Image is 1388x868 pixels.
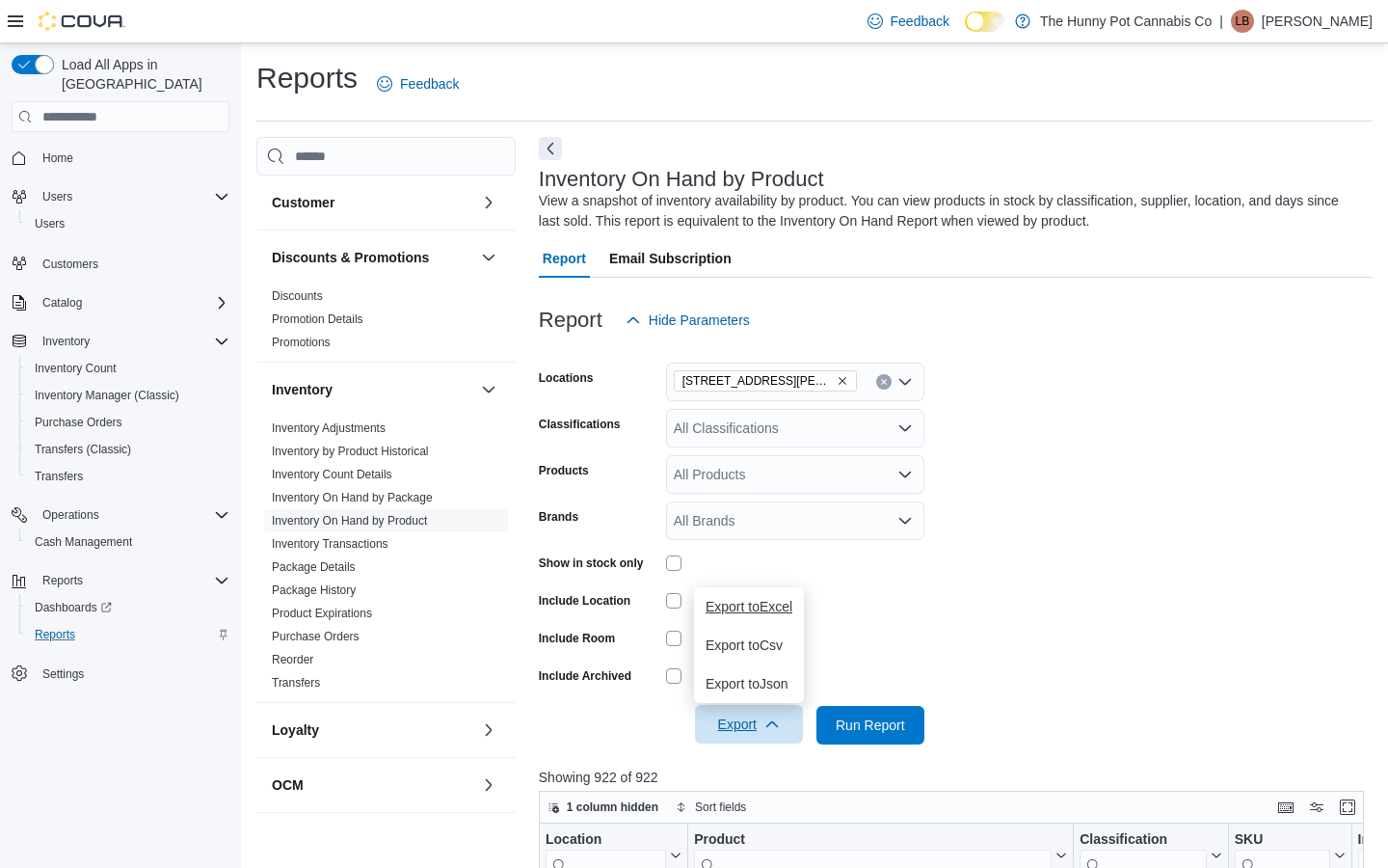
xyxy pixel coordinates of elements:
[272,467,392,482] span: Inventory Count Details
[27,212,72,235] a: Users
[477,773,500,797] button: OCM
[35,146,229,170] span: Home
[539,509,578,525] label: Brands
[706,637,792,653] span: Export to Csv
[272,775,304,795] h3: OCM
[42,189,72,204] span: Users
[35,503,229,527] span: Operations
[272,193,334,212] h3: Customer
[35,534,132,550] span: Cash Management
[35,415,122,430] span: Purchase Orders
[19,463,237,490] button: Transfers
[272,490,433,505] span: Inventory On Hand by Package
[272,537,388,551] a: Inventory Transactions
[649,311,750,330] span: Hide Parameters
[272,583,356,597] a: Package History
[272,289,323,303] a: Discounts
[27,465,91,488] a: Transfers
[35,469,83,484] span: Transfers
[897,467,913,482] button: Open list of options
[19,621,237,648] button: Reports
[272,606,372,621] span: Product Expirations
[272,629,360,644] span: Purchase Orders
[1262,10,1373,33] p: [PERSON_NAME]
[19,594,237,621] a: Dashboards
[256,417,516,702] div: Inventory
[27,623,83,646] a: Reports
[35,330,229,353] span: Inventory
[4,328,237,355] button: Inventory
[272,675,320,691] span: Transfers
[1219,10,1223,33] p: |
[272,445,429,458] a: Inventory by Product Historical
[695,705,803,744] button: Export
[695,800,746,815] span: Sort fields
[272,312,363,326] a: Promotion Details
[35,147,81,170] a: Home
[19,210,237,237] button: Users
[539,191,1363,231] div: View a snapshot of inventory availability by product. You can view products in stock by classific...
[272,380,333,399] h3: Inventory
[272,607,372,620] a: Product Expirations
[39,12,125,31] img: Cova
[35,253,106,276] a: Customers
[1080,831,1207,850] div: Classification
[27,596,120,619] a: Dashboards
[539,417,621,432] label: Classifications
[1234,831,1329,850] div: SKU
[4,249,237,277] button: Customers
[706,599,792,614] span: Export to Excel
[256,59,358,97] h1: Reports
[27,465,229,488] span: Transfers
[682,371,833,391] span: [STREET_ADDRESS][PERSON_NAME]
[272,444,429,459] span: Inventory by Product Historical
[27,596,229,619] span: Dashboards
[272,288,323,304] span: Discounts
[19,529,237,556] button: Cash Management
[19,382,237,409] button: Inventory Manager (Classic)
[546,831,666,850] div: Location
[256,285,516,362] div: Discounts & Promotions
[539,556,644,571] label: Show in stock only
[272,491,433,504] a: Inventory On Hand by Package
[27,384,187,407] a: Inventory Manager (Classic)
[1336,796,1359,819] button: Enter fullscreen
[891,12,949,31] span: Feedback
[4,660,237,688] button: Settings
[1236,10,1250,33] span: LB
[272,559,356,575] span: Package Details
[897,513,913,529] button: Open list of options
[272,536,388,552] span: Inventory Transactions
[539,631,615,646] label: Include Room
[477,191,500,214] button: Customer
[539,370,594,386] label: Locations
[618,301,758,339] button: Hide Parameters
[35,291,90,314] button: Catalog
[42,334,90,349] span: Inventory
[4,289,237,316] button: Catalog
[668,796,754,819] button: Sort fields
[27,623,229,646] span: Reports
[27,530,229,554] span: Cash Management
[4,144,237,172] button: Home
[35,330,97,353] button: Inventory
[19,436,237,463] button: Transfers (Classic)
[35,600,112,615] span: Dashboards
[1040,10,1212,33] p: The Hunny Pot Cannabis Co
[272,720,473,740] button: Loyalty
[42,666,84,682] span: Settings
[539,668,631,684] label: Include Archived
[35,662,229,686] span: Settings
[540,796,666,819] button: 1 column hidden
[4,183,237,210] button: Users
[694,587,804,626] button: Export toExcel
[876,374,892,390] button: Clear input
[272,514,427,528] a: Inventory On Hand by Product
[54,55,229,94] span: Load All Apps in [GEOGRAPHIC_DATA]
[27,384,229,407] span: Inventory Manager (Classic)
[27,212,229,235] span: Users
[35,663,92,686] a: Settings
[400,74,459,94] span: Feedback
[694,665,804,703] button: Export toJson
[35,569,91,592] button: Reports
